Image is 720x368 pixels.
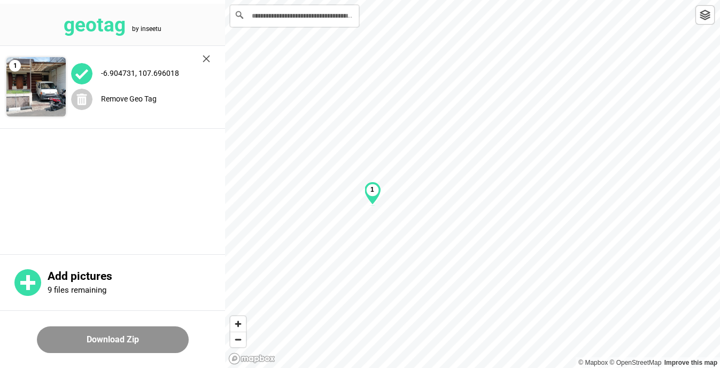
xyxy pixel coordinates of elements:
a: Mapbox [578,359,608,366]
a: Mapbox logo [228,353,275,365]
img: toggleLayer [700,10,710,20]
tspan: geotag [64,13,126,36]
button: Zoom out [230,332,246,347]
img: cross [203,55,210,62]
input: Search [230,5,359,27]
button: Zoom in [230,316,246,332]
label: -6.904731, 107.696018 [101,69,179,77]
b: 1 [370,186,374,193]
label: Remove Geo Tag [101,95,157,103]
div: Map marker [365,182,381,205]
tspan: by inseetu [132,25,161,33]
a: Map feedback [664,359,717,366]
p: 9 files remaining [48,285,106,295]
a: OpenStreetMap [609,359,661,366]
img: 9k= [6,57,66,116]
button: Download Zip [37,326,189,353]
span: 1 [9,60,21,72]
img: uploadImagesAlt [71,63,92,84]
p: Add pictures [48,270,225,283]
